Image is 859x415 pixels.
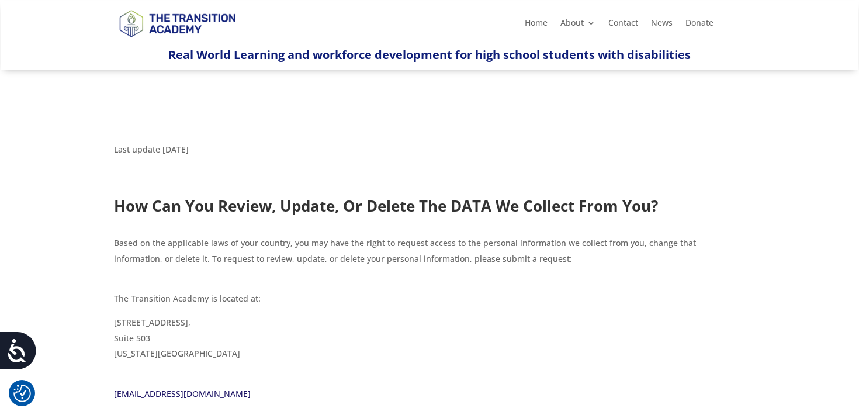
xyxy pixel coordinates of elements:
[560,19,595,32] a: About
[13,385,31,402] img: Revisit consent button
[168,47,691,63] span: Real World Learning and workforce development for high school students with disabilities
[651,19,673,32] a: News
[114,346,745,362] div: [US_STATE][GEOGRAPHIC_DATA]
[114,291,745,315] p: The Transition Academy is located at:
[13,385,31,402] button: Cookie Settings
[608,19,638,32] a: Contact
[114,195,658,216] strong: How Can You Review, Update, Or Delete The DATA We Collect From You?
[114,142,745,166] p: Last update [DATE]
[685,19,713,32] a: Donate
[114,388,251,399] a: [EMAIL_ADDRESS][DOMAIN_NAME]
[525,19,548,32] a: Home
[114,35,240,46] a: Logo-Noticias
[114,315,745,331] div: [STREET_ADDRESS],
[114,236,745,275] p: Based on the applicable laws of your country, you may have the right to request access to the per...
[114,331,745,347] div: Suite 503
[114,2,240,44] img: TTA Brand_TTA Primary Logo_Horizontal_Light BG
